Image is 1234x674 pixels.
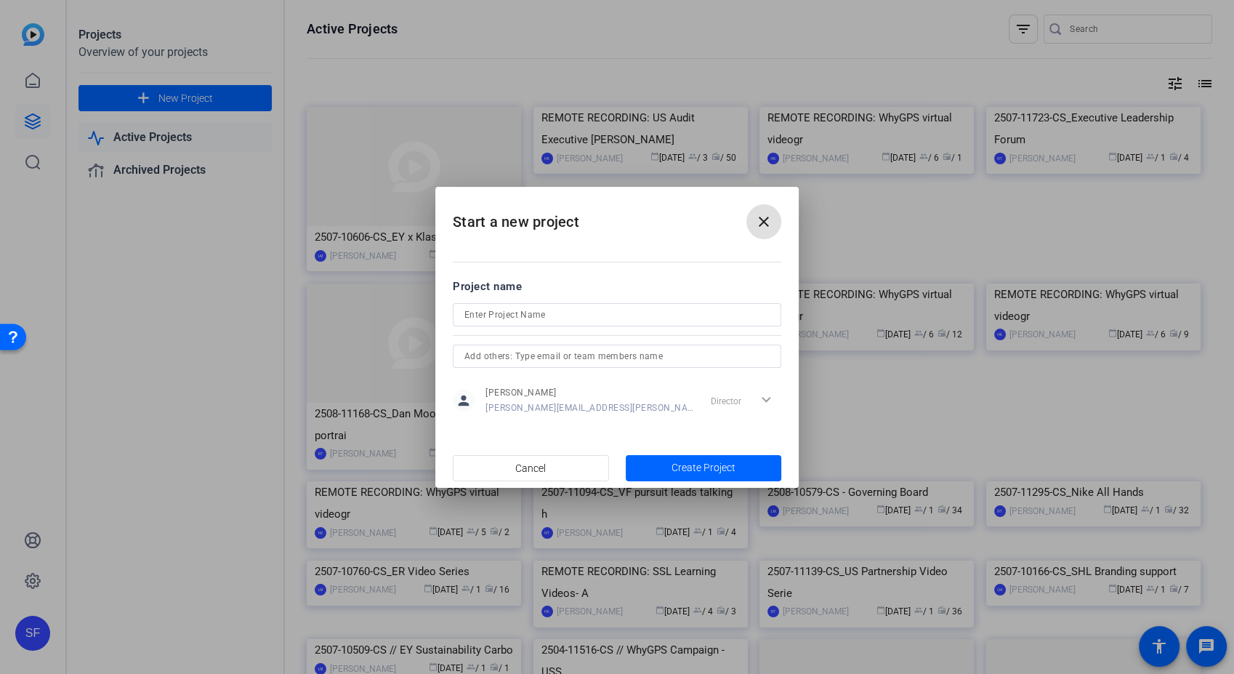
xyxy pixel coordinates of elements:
[453,455,609,481] button: Cancel
[464,348,770,365] input: Add others: Type email or team members name
[453,390,475,412] mat-icon: person
[435,187,799,246] h2: Start a new project
[626,455,782,481] button: Create Project
[672,460,735,476] span: Create Project
[453,278,781,294] div: Project name
[515,454,546,482] span: Cancel
[464,306,770,324] input: Enter Project Name
[755,213,773,230] mat-icon: close
[485,387,694,398] span: [PERSON_NAME]
[485,402,694,414] span: [PERSON_NAME][EMAIL_ADDRESS][PERSON_NAME][DOMAIN_NAME]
